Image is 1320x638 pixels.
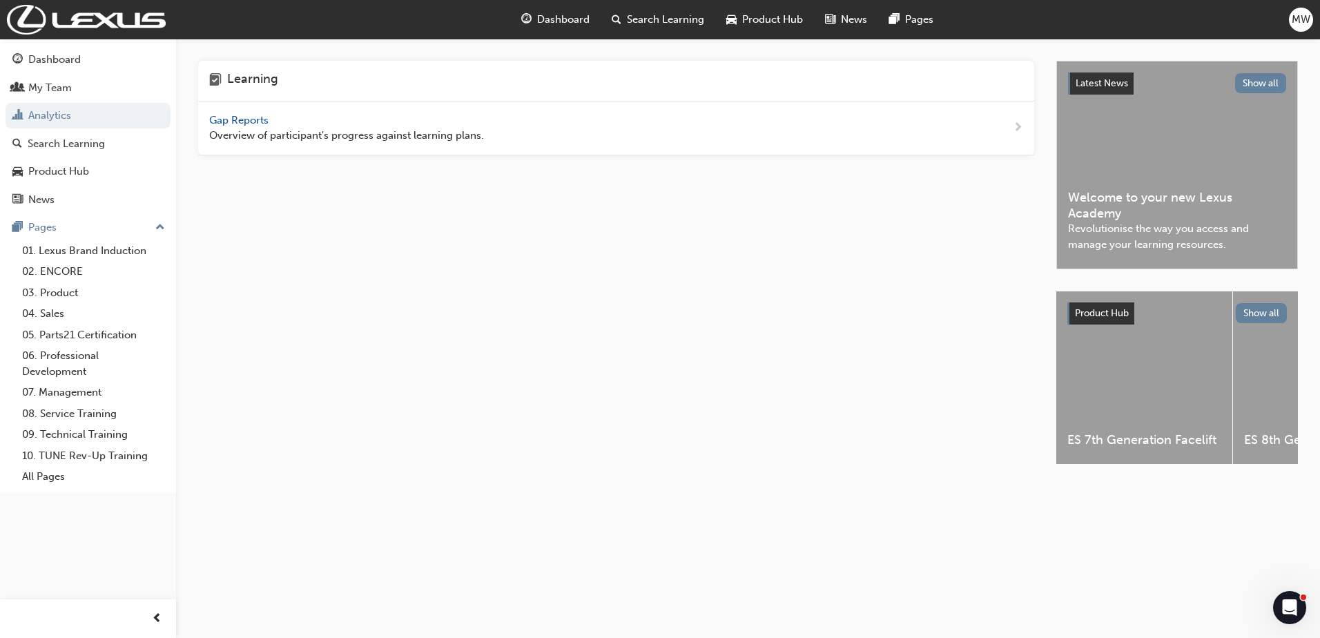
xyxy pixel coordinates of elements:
a: All Pages [17,466,171,487]
span: ES 7th Generation Facelift [1067,432,1221,448]
a: 02. ENCORE [17,261,171,282]
span: next-icon [1013,119,1023,137]
span: learning-icon [209,72,222,90]
div: News [28,192,55,208]
button: Pages [6,215,171,240]
span: chart-icon [12,110,23,122]
a: news-iconNews [814,6,878,34]
span: Product Hub [1075,307,1129,319]
a: 08. Service Training [17,403,171,425]
span: News [841,12,867,28]
a: 06. Professional Development [17,345,171,382]
a: Latest NewsShow allWelcome to your new Lexus AcademyRevolutionise the way you access and manage y... [1056,61,1298,269]
span: MW [1292,12,1310,28]
a: 03. Product [17,282,171,304]
span: car-icon [726,11,737,28]
span: car-icon [12,166,23,178]
span: search-icon [12,138,22,151]
span: Welcome to your new Lexus Academy [1068,190,1286,221]
a: ES 7th Generation Facelift [1056,291,1232,464]
div: Search Learning [28,136,105,152]
span: Revolutionise the way you access and manage your learning resources. [1068,221,1286,252]
a: search-iconSearch Learning [601,6,715,34]
span: people-icon [12,82,23,95]
a: pages-iconPages [878,6,944,34]
span: Overview of participant's progress against learning plans. [209,128,484,144]
span: news-icon [12,194,23,206]
span: guage-icon [521,11,532,28]
button: Show all [1236,303,1288,323]
span: Pages [905,12,933,28]
a: My Team [6,75,171,101]
a: Dashboard [6,47,171,72]
span: Dashboard [537,12,590,28]
a: Latest NewsShow all [1068,72,1286,95]
span: pages-icon [12,222,23,234]
a: Analytics [6,103,171,128]
a: Product HubShow all [1067,302,1287,325]
div: Dashboard [28,52,81,68]
span: news-icon [825,11,835,28]
button: Show all [1235,73,1287,93]
a: Product Hub [6,159,171,184]
span: search-icon [612,11,621,28]
span: Product Hub [742,12,803,28]
a: Gap Reports Overview of participant's progress against learning plans.next-icon [198,101,1034,155]
span: up-icon [155,219,165,237]
span: Search Learning [627,12,704,28]
iframe: Intercom live chat [1273,591,1306,624]
a: 05. Parts21 Certification [17,325,171,346]
img: Trak [7,5,166,35]
div: Product Hub [28,164,89,180]
button: MW [1289,8,1313,32]
h4: Learning [227,72,278,90]
button: DashboardMy TeamAnalyticsSearch LearningProduct HubNews [6,44,171,215]
div: Pages [28,220,57,235]
a: 09. Technical Training [17,424,171,445]
span: prev-icon [152,610,162,628]
a: 10. TUNE Rev-Up Training [17,445,171,467]
a: car-iconProduct Hub [715,6,814,34]
a: 04. Sales [17,303,171,325]
span: pages-icon [889,11,900,28]
span: Latest News [1076,77,1128,89]
div: My Team [28,80,72,96]
a: 07. Management [17,382,171,403]
a: News [6,187,171,213]
a: 01. Lexus Brand Induction [17,240,171,262]
span: Gap Reports [209,114,271,126]
a: guage-iconDashboard [510,6,601,34]
a: Search Learning [6,131,171,157]
span: guage-icon [12,54,23,66]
